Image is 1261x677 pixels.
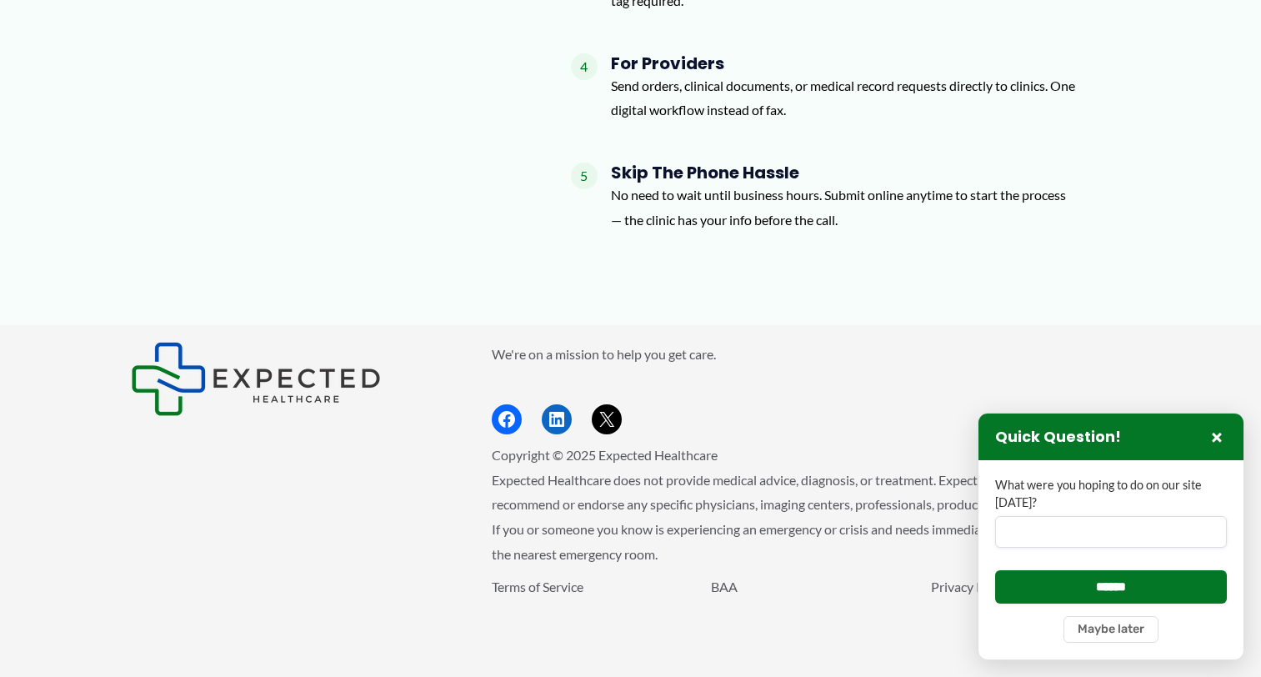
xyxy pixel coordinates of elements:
p: No need to wait until business hours. Submit online anytime to start the process — the clinic has... [611,183,1078,232]
a: BAA [711,579,738,594]
button: Maybe later [1063,616,1158,643]
h4: Skip the Phone Hassle [611,163,1078,183]
a: Privacy Policy [931,579,1011,594]
span: Expected Healthcare does not provide medical advice, diagnosis, or treatment. Expected Healthcare... [492,472,1127,562]
p: We're on a mission to help you get care. [492,342,1131,367]
span: Copyright © 2025 Expected Healthcare [492,447,718,463]
label: What were you hoping to do on our site [DATE]? [995,477,1227,511]
aside: Footer Widget 2 [492,342,1131,434]
aside: Footer Widget 3 [492,574,1131,637]
p: Send orders, clinical documents, or medical record requests directly to clinics. One digital work... [611,73,1078,123]
h3: Quick Question! [995,428,1121,447]
img: Expected Healthcare Logo - side, dark font, small [131,342,381,416]
aside: Footer Widget 1 [131,342,450,416]
button: Close [1207,427,1227,447]
span: 5 [571,163,598,189]
span: 4 [571,53,598,80]
a: Terms of Service [492,579,583,594]
h4: For Providers [611,53,1078,73]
